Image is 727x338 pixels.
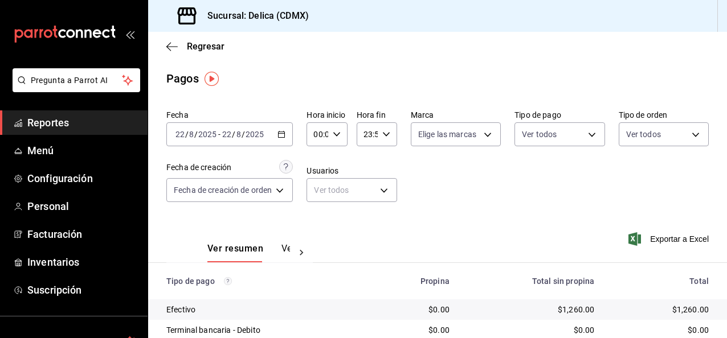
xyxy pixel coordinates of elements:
[224,277,232,285] svg: Los pagos realizados con Pay y otras terminales son montos brutos.
[232,130,235,139] span: /
[418,129,476,140] span: Elige las marcas
[27,226,138,242] span: Facturación
[612,304,709,315] div: $1,260.00
[381,277,450,286] div: Propina
[207,243,263,262] button: Ver resumen
[307,167,397,175] label: Usuarios
[281,243,324,262] button: Ver pagos
[307,111,347,119] label: Hora inicio
[13,68,140,92] button: Pregunta a Parrot AI
[381,324,450,336] div: $0.00
[187,41,224,52] span: Regresar
[189,130,194,139] input: --
[222,130,232,139] input: --
[27,199,138,214] span: Personal
[166,162,231,174] div: Fecha de creación
[185,130,189,139] span: /
[166,324,362,336] div: Terminal bancaria - Debito
[8,83,140,94] a: Pregunta a Parrot AI
[198,9,309,23] h3: Sucursal: Delica (CDMX)
[514,111,605,119] label: Tipo de pago
[166,70,199,87] div: Pagos
[236,130,242,139] input: --
[612,324,709,336] div: $0.00
[174,184,272,196] span: Fecha de creación de orden
[218,130,220,139] span: -
[125,30,134,39] button: open_drawer_menu
[31,75,122,86] span: Pregunta a Parrot AI
[166,304,362,315] div: Efectivo
[357,111,397,119] label: Hora fin
[166,41,224,52] button: Regresar
[619,111,709,119] label: Tipo de orden
[207,243,290,262] div: navigation tabs
[27,282,138,298] span: Suscripción
[194,130,198,139] span: /
[245,130,264,139] input: ----
[27,171,138,186] span: Configuración
[307,178,397,202] div: Ver todos
[612,277,709,286] div: Total
[166,111,293,119] label: Fecha
[27,115,138,130] span: Reportes
[631,232,709,246] button: Exportar a Excel
[242,130,245,139] span: /
[166,277,362,286] div: Tipo de pago
[381,304,450,315] div: $0.00
[468,304,594,315] div: $1,260.00
[175,130,185,139] input: --
[468,277,594,286] div: Total sin propina
[411,111,501,119] label: Marca
[522,129,557,140] span: Ver todos
[27,143,138,158] span: Menú
[205,72,219,86] img: Tooltip marker
[468,324,594,336] div: $0.00
[27,254,138,270] span: Inventarios
[626,129,661,140] span: Ver todos
[198,130,217,139] input: ----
